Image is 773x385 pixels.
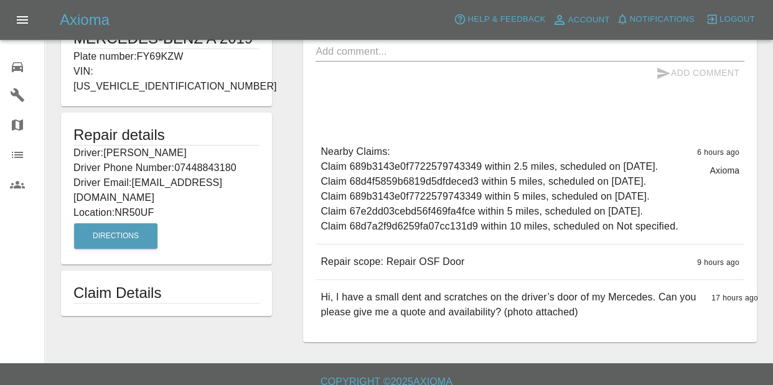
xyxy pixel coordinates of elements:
[73,175,260,205] p: Driver Email: [EMAIL_ADDRESS][DOMAIN_NAME]
[321,144,678,234] p: Nearby Claims: Claim 689b3143e0f7722579743349 within 2.5 miles, scheduled on [DATE]. Claim 68d4f5...
[73,146,260,160] p: Driver: [PERSON_NAME]
[630,12,695,27] span: Notifications
[321,290,701,320] p: Hi, I have a small dent and scratches on the driver’s door of my Mercedes. Can you please give me...
[7,5,37,35] button: Open drawer
[73,125,260,145] h5: Repair details
[73,283,260,303] h1: Claim Details
[703,10,758,29] button: Logout
[73,49,260,64] p: Plate number: FY69KZW
[568,13,610,27] span: Account
[73,160,260,175] p: Driver Phone Number: 07448843180
[697,258,739,267] span: 9 hours ago
[549,10,613,30] a: Account
[613,10,698,29] button: Notifications
[697,148,739,157] span: 6 hours ago
[719,12,755,27] span: Logout
[467,12,545,27] span: Help & Feedback
[73,64,260,94] p: VIN: [US_VEHICLE_IDENTIFICATION_NUMBER]
[711,294,758,302] span: 17 hours ago
[60,10,110,30] h5: Axioma
[451,10,548,29] button: Help & Feedback
[321,254,464,269] p: Repair scope: Repair OSF Door
[74,223,157,249] button: Directions
[710,164,739,177] p: Axioma
[73,205,260,220] p: Location: NR50UF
